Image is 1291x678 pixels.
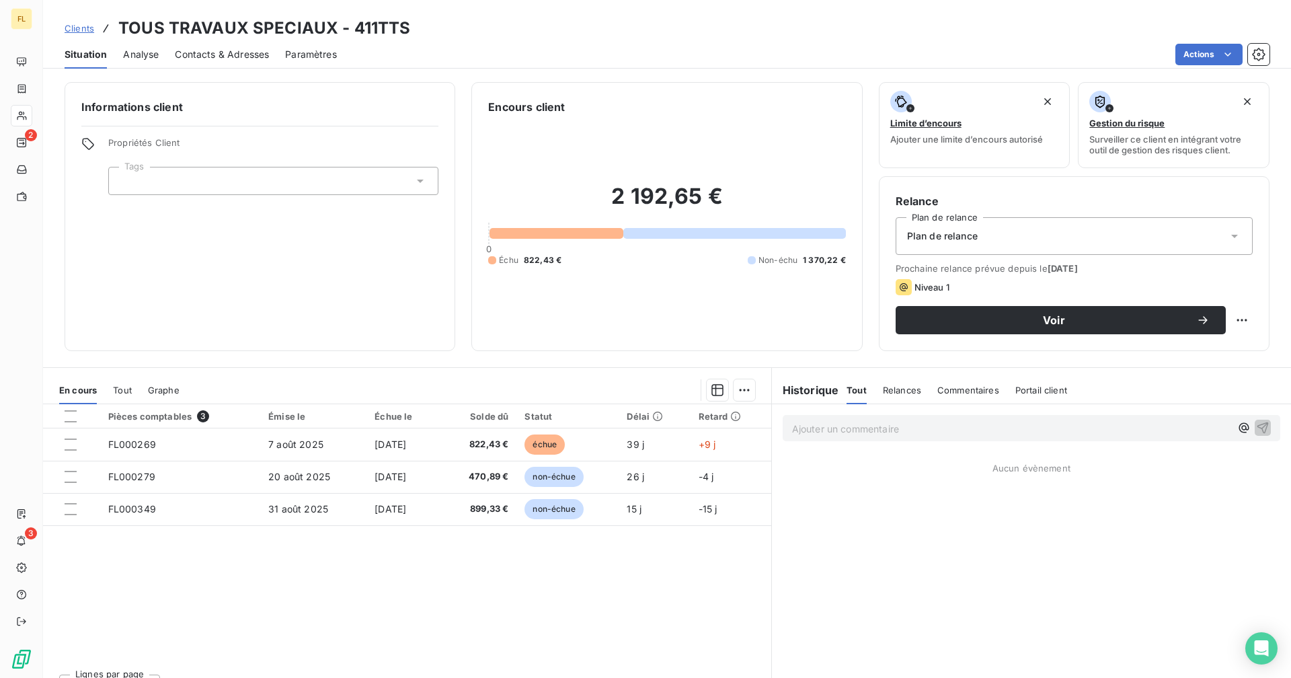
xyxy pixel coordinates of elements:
[499,254,518,266] span: Échu
[1175,44,1243,65] button: Actions
[108,410,253,422] div: Pièces comptables
[879,82,1070,168] button: Limite d’encoursAjouter une limite d’encours autorisé
[890,134,1043,145] span: Ajouter une limite d’encours autorisé
[120,175,130,187] input: Ajouter une valeur
[113,385,132,396] span: Tout
[1078,82,1269,168] button: Gestion du risqueSurveiller ce client en intégrant votre outil de gestion des risques client.
[883,385,921,396] span: Relances
[699,411,763,422] div: Retard
[268,439,323,450] span: 7 août 2025
[627,439,644,450] span: 39 j
[896,263,1253,274] span: Prochaine relance prévue depuis le
[81,99,438,115] h6: Informations client
[907,229,978,243] span: Plan de relance
[758,254,797,266] span: Non-échu
[59,385,97,396] span: En cours
[65,48,107,61] span: Situation
[1089,134,1258,155] span: Surveiller ce client en intégrant votre outil de gestion des risques client.
[488,99,565,115] h6: Encours client
[524,254,561,266] span: 822,43 €
[627,411,682,422] div: Délai
[268,411,358,422] div: Émise le
[108,503,156,515] span: FL000349
[148,385,180,396] span: Graphe
[627,503,641,515] span: 15 j
[896,193,1253,209] h6: Relance
[1245,632,1278,665] div: Open Intercom Messenger
[896,306,1226,334] button: Voir
[524,499,583,519] span: non-échue
[197,410,209,422] span: 3
[108,137,438,156] span: Propriétés Client
[627,471,644,482] span: 26 j
[1015,385,1067,396] span: Portail client
[11,648,32,670] img: Logo LeanPay
[1048,263,1078,274] span: [DATE]
[175,48,269,61] span: Contacts & Adresses
[268,503,328,515] span: 31 août 2025
[699,439,716,450] span: +9 j
[108,439,156,450] span: FL000269
[448,438,509,451] span: 822,43 €
[123,48,159,61] span: Analyse
[486,243,492,254] span: 0
[772,382,839,398] h6: Historique
[65,23,94,34] span: Clients
[375,439,406,450] span: [DATE]
[108,471,155,482] span: FL000279
[118,16,411,40] h3: TOUS TRAVAUX SPECIAUX - 411TTS
[699,503,717,515] span: -15 j
[937,385,999,396] span: Commentaires
[524,467,583,487] span: non-échue
[912,315,1196,326] span: Voir
[992,463,1070,474] span: Aucun évènement
[375,471,406,482] span: [DATE]
[25,129,37,141] span: 2
[375,503,406,515] span: [DATE]
[448,470,509,484] span: 470,89 €
[524,411,611,422] div: Statut
[890,118,962,128] span: Limite d’encours
[847,385,867,396] span: Tout
[268,471,330,482] span: 20 août 2025
[524,435,565,455] span: échue
[448,502,509,516] span: 899,33 €
[448,411,509,422] div: Solde dû
[11,8,32,30] div: FL
[914,282,949,293] span: Niveau 1
[285,48,337,61] span: Paramètres
[1089,118,1165,128] span: Gestion du risque
[375,411,432,422] div: Échue le
[699,471,714,482] span: -4 j
[488,183,845,223] h2: 2 192,65 €
[803,254,846,266] span: 1 370,22 €
[65,22,94,35] a: Clients
[25,527,37,539] span: 3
